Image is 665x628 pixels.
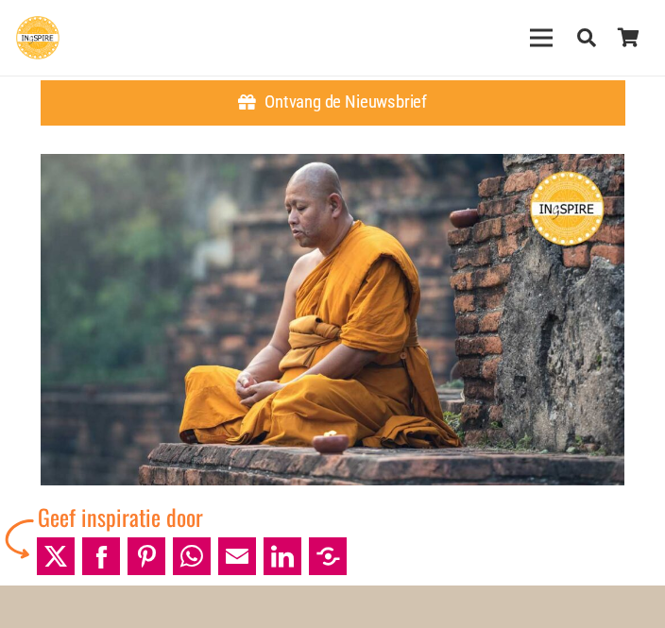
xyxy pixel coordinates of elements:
span: Ontvang de Nieuwsbrief [264,92,427,112]
a: Post to X (Twitter) [37,537,75,575]
li: More Options [305,534,350,579]
div: Geef inspiratie door [38,500,350,534]
a: Ontvang de Nieuwsbrief [41,80,625,126]
a: Mail to Email This [218,537,256,575]
li: Email This [214,534,260,579]
a: Menu [518,14,566,61]
a: Pin to Pinterest [128,537,165,575]
a: Share to More Options [309,537,347,575]
li: X (Twitter) [33,534,78,579]
a: Share to LinkedIn [264,537,301,575]
li: Facebook [78,534,124,579]
li: LinkedIn [260,534,305,579]
li: Pinterest [124,534,169,579]
a: Share to Facebook [82,537,120,575]
a: Zoeken [566,15,607,60]
li: WhatsApp [169,534,214,579]
a: Ingspire - het zingevingsplatform met de mooiste spreuken en gouden inzichten over het leven [16,16,60,59]
a: Meditatie monnik - ingspire zingeving [41,154,625,485]
img: nieuwsbrief inschrijving ingspire [41,154,625,485]
a: Share to WhatsApp [173,537,211,575]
